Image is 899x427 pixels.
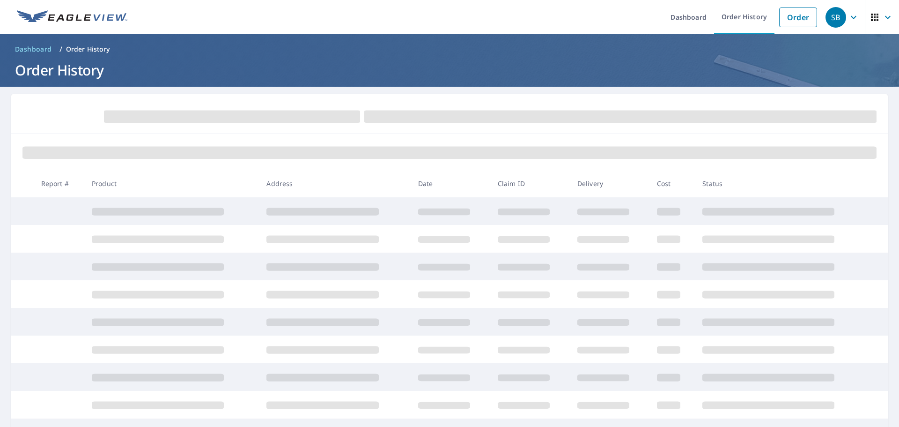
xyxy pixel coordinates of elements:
[15,45,52,54] span: Dashboard
[695,170,870,197] th: Status
[411,170,490,197] th: Date
[84,170,259,197] th: Product
[11,42,56,57] a: Dashboard
[11,60,888,80] h1: Order History
[59,44,62,55] li: /
[490,170,570,197] th: Claim ID
[17,10,127,24] img: EV Logo
[649,170,695,197] th: Cost
[66,45,110,54] p: Order History
[779,7,817,27] a: Order
[570,170,649,197] th: Delivery
[11,42,888,57] nav: breadcrumb
[34,170,84,197] th: Report #
[259,170,410,197] th: Address
[825,7,846,28] div: SB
